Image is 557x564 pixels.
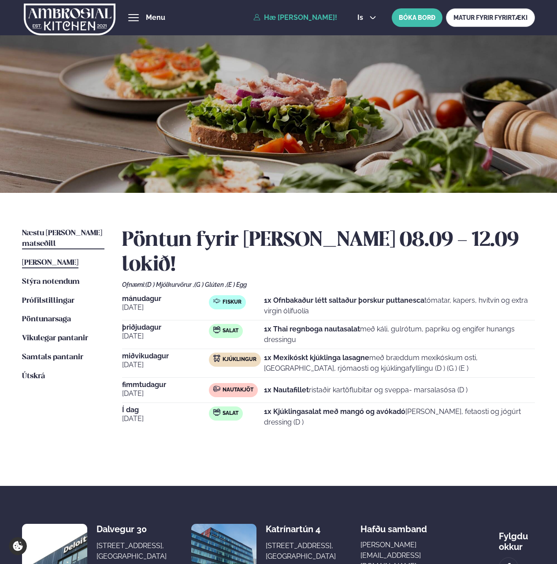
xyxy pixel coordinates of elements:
span: miðvikudagur [122,353,209,360]
strong: 1x Thai regnboga nautasalat [264,325,360,333]
span: [DATE] [122,331,209,342]
a: Stýra notendum [22,277,80,287]
a: Hæ [PERSON_NAME]! [253,14,337,22]
button: BÓKA BORÐ [392,8,442,27]
a: Cookie settings [9,537,27,555]
span: is [357,14,366,21]
span: Fiskur [223,299,241,306]
span: Salat [223,410,238,417]
span: [DATE] [122,414,209,424]
button: hamburger [128,12,139,23]
span: [DATE] [122,302,209,313]
span: [DATE] [122,388,209,399]
span: fimmtudagur [122,381,209,388]
span: [DATE] [122,360,209,370]
div: [STREET_ADDRESS], [GEOGRAPHIC_DATA] [266,541,336,562]
span: Nautakjöt [223,387,253,394]
span: Útskrá [22,372,45,380]
span: Næstu [PERSON_NAME] matseðill [22,229,102,248]
span: Stýra notendum [22,278,80,286]
p: tómatar, kapers, hvítvín og extra virgin ólífuolía [264,295,535,316]
p: með káli, gulrótum, papriku og engifer hunangs dressingu [264,324,535,345]
a: [PERSON_NAME] [22,258,78,268]
img: logo [24,1,116,38]
div: Katrínartún 4 [266,524,336,534]
a: Útskrá [22,371,45,382]
span: Hafðu samband [360,517,427,534]
img: beef.svg [213,385,220,392]
h2: Pöntun fyrir [PERSON_NAME] 08.09 - 12.09 lokið! [122,228,535,278]
a: Prófílstillingar [22,296,74,306]
span: Prófílstillingar [22,297,74,305]
p: ristaðir kartöflubitar og sveppa- marsalasósa (D ) [264,385,468,395]
strong: 1x Mexikóskt kjúklinga lasagne [264,353,369,362]
strong: 1x Kjúklingasalat með mangó og avókadó [264,407,405,416]
a: Vikulegar pantanir [22,333,88,344]
img: chicken.svg [213,355,220,362]
p: með bræddum mexíkóskum osti, [GEOGRAPHIC_DATA], rjómaosti og kjúklingafyllingu (D ) (G ) (E ) [264,353,535,374]
strong: 1x Ofnbakaður létt saltaður þorskur puttanesca [264,296,424,305]
span: þriðjudagur [122,324,209,331]
span: Samtals pantanir [22,353,83,361]
button: is [350,14,383,21]
span: (D ) Mjólkurvörur , [145,281,194,288]
span: Salat [223,327,238,335]
div: Ofnæmi: [122,281,535,288]
strong: 1x Nautafillet [264,386,309,394]
span: (E ) Egg [227,281,247,288]
span: [PERSON_NAME] [22,259,78,267]
span: Pöntunarsaga [22,316,71,323]
a: Pöntunarsaga [22,314,71,325]
span: Kjúklingur [223,356,256,363]
a: Næstu [PERSON_NAME] matseðill [22,228,104,249]
span: (G ) Glúten , [194,281,227,288]
div: Dalvegur 30 [97,524,167,534]
a: Samtals pantanir [22,352,83,363]
img: fish.svg [213,297,220,305]
p: [PERSON_NAME], fetaosti og jógúrt dressing (D ) [264,406,535,428]
span: Vikulegar pantanir [22,335,88,342]
img: salad.svg [213,326,220,333]
a: MATUR FYRIR FYRIRTÆKI [446,8,535,27]
span: Í dag [122,406,209,414]
div: [STREET_ADDRESS], [GEOGRAPHIC_DATA] [97,541,167,562]
span: mánudagur [122,295,209,302]
img: salad.svg [213,409,220,416]
div: Fylgdu okkur [499,524,535,552]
